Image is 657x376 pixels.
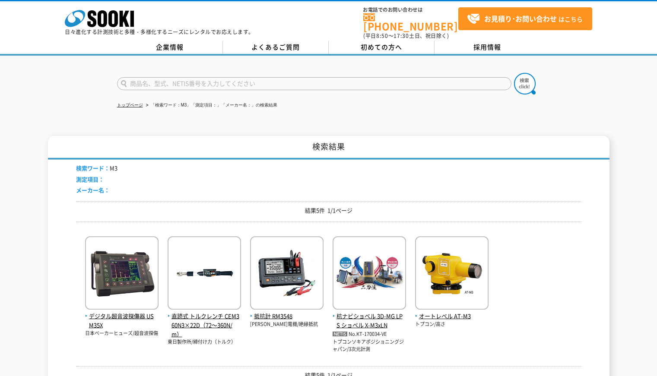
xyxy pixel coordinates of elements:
[415,236,489,312] img: AT-M3
[435,41,540,54] a: 採用情報
[376,32,388,40] span: 8:50
[76,186,110,194] span: メーカー名：
[514,73,536,94] img: btn_search.png
[250,303,324,321] a: 抵抗計 RM3548
[144,101,278,110] li: 「検索ワード：M3」「測定項目：」「メーカー名：」の検索結果
[250,236,324,312] img: RM3548
[394,32,409,40] span: 17:30
[117,103,143,107] a: トップページ
[415,312,489,321] span: オートレベル AT-M3
[76,206,581,215] p: 結果5件 1/1ページ
[458,7,592,30] a: お見積り･お問い合わせはこちら
[65,29,254,34] p: 日々進化する計測技術と多種・多様化するニーズにレンタルでお応えします。
[333,236,406,312] img: X-M3xLN
[363,13,458,31] a: [PHONE_NUMBER]
[484,13,557,24] strong: お見積り･お問い合わせ
[363,32,449,40] span: (平日 ～ 土日、祝日除く)
[467,13,583,25] span: はこちら
[333,330,406,339] p: No.KT-170034-VE
[223,41,329,54] a: よくあるご質問
[85,312,159,330] span: デジタル超音波探傷器 USM35X
[333,312,406,330] span: 杭ナビショベル 3D-MG LPS ショベル X-M3xLN
[76,164,110,172] span: 検索ワード：
[329,41,435,54] a: 初めての方へ
[76,175,104,183] span: 測定項目：
[168,303,241,338] a: 直読式 トルクレンチ CEM360N3×22D（72～360N/m）
[415,303,489,321] a: オートレベル AT-M3
[85,330,159,337] p: 日本ベーカーヒューズ/超音波探傷
[333,338,406,353] p: トプコンソキアポジショニングジャパン/3次元計測
[250,321,324,328] p: [PERSON_NAME]電機/絶縁抵抗
[117,77,511,90] input: 商品名、型式、NETIS番号を入力してください
[250,312,324,321] span: 抵抗計 RM3548
[168,338,241,346] p: 東日製作所/締付け力（トルク）
[48,136,609,160] h1: 検索結果
[363,7,458,13] span: お電話でのお問い合わせは
[361,42,402,52] span: 初めての方へ
[168,312,241,338] span: 直読式 トルクレンチ CEM360N3×22D（72～360N/m）
[117,41,223,54] a: 企業情報
[415,321,489,328] p: トプコン/高さ
[85,236,159,312] img: USM35X
[85,303,159,329] a: デジタル超音波探傷器 USM35X
[333,303,406,329] a: 杭ナビショベル 3D-MG LPS ショベル X-M3xLN
[76,164,117,173] li: M3
[168,236,241,312] img: CEM360N3×22D（72～360N/m）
